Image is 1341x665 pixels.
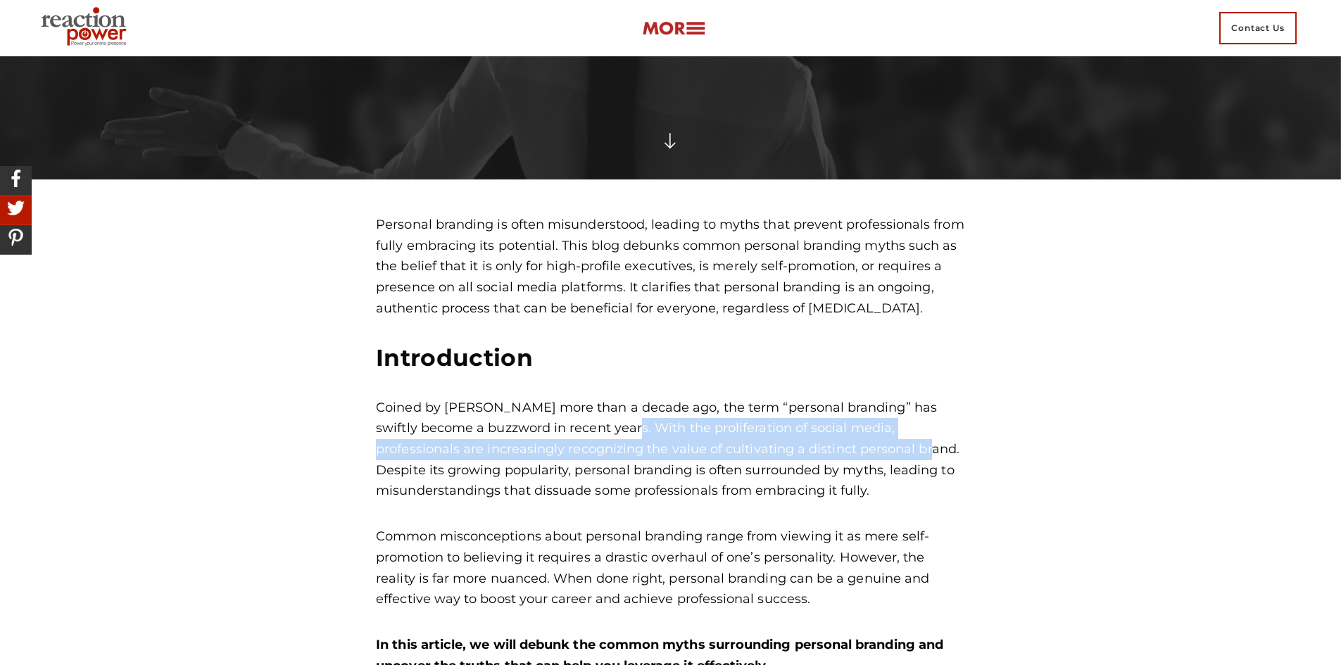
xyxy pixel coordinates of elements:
img: more-btn.png [642,20,705,37]
img: Share On Twitter [4,196,28,220]
h2: Introduction [376,343,965,372]
img: Share On Pinterest [4,225,28,250]
p: Common misconceptions about personal branding range from viewing it as mere self-promotion to bel... [376,526,965,610]
img: Share On Facebook [4,166,28,191]
img: Executive Branding | Personal Branding Agency [35,3,137,53]
p: Personal branding is often misunderstood, leading to myths that prevent professionals from fully ... [376,215,965,319]
p: Coined by [PERSON_NAME] more than a decade ago, the term “personal branding” has swiftly become a... [376,398,965,502]
span: Contact Us [1219,12,1297,44]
